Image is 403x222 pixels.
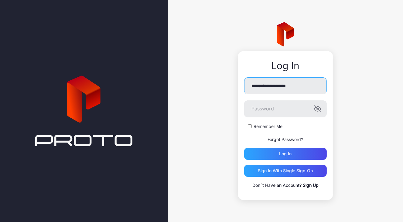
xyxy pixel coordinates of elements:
p: Don`t Have an Account? [244,182,327,189]
button: Password [314,105,321,113]
a: Forgot Password? [268,137,303,142]
button: Sign in With Single Sign-On [244,165,327,177]
input: Password [244,100,327,117]
a: Sign Up [303,183,319,188]
button: Log in [244,148,327,160]
div: Log In [244,60,327,71]
label: Remember Me [254,123,282,129]
div: Log in [279,151,292,156]
div: Sign in With Single Sign-On [258,168,313,173]
input: Email [244,77,327,94]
